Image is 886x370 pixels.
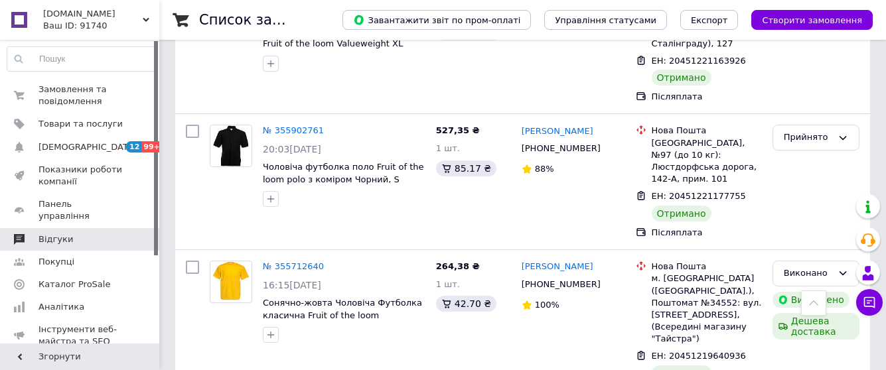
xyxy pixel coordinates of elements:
[436,125,480,135] span: 527,35 ₴
[652,70,711,86] div: Отримано
[7,47,156,71] input: Пошук
[762,15,862,25] span: Створити замовлення
[38,233,73,245] span: Відгуки
[263,280,321,290] span: 16:15[DATE]
[436,279,460,289] span: 1 шт.
[738,15,873,25] a: Створити замовлення
[38,141,137,153] span: [DEMOGRAPHIC_DATA]
[680,10,739,30] button: Експорт
[38,278,110,290] span: Каталог ProSale
[38,164,123,188] span: Показники роботи компанії
[652,273,762,345] div: м. [GEOGRAPHIC_DATA] ([GEOGRAPHIC_DATA].), Поштомат №34552: вул. [STREET_ADDRESS], (Всередині маг...
[652,137,762,186] div: [GEOGRAPHIC_DATA], №97 (до 10 кг): Люстдорфська дорога, 142-А, прим. 101
[436,296,496,312] div: 42.70 ₴
[43,20,159,32] div: Ваш ID: 91740
[652,261,762,273] div: Нова Пошта
[436,160,496,176] div: 85.17 ₴
[263,261,324,271] a: № 355712640
[263,144,321,154] span: 20:03[DATE]
[856,289,883,316] button: Чат з покупцем
[141,141,163,153] span: 99+
[555,15,656,25] span: Управління статусами
[522,261,593,273] a: [PERSON_NAME]
[652,56,746,66] span: ЕН: 20451221163926
[38,198,123,222] span: Панель управління
[784,267,832,280] div: Виконано
[263,298,422,332] a: Сонячно-жовта Чоловіча Футболка класична Fruit of the loom Valueweight XXXL
[199,12,334,28] h1: Список замовлень
[210,125,252,167] a: Фото товару
[342,10,531,30] button: Завантажити звіт по пром-оплаті
[522,279,601,289] span: [PHONE_NUMBER]
[38,301,84,313] span: Аналітика
[212,261,250,302] img: Фото товару
[652,91,762,103] div: Післяплата
[773,313,859,339] div: Дешева доставка
[126,141,141,153] span: 12
[263,125,324,135] a: № 355902761
[652,125,762,137] div: Нова Пошта
[535,164,554,174] span: 88%
[784,131,832,145] div: Прийнято
[691,15,728,25] span: Експорт
[652,351,746,361] span: ЕН: 20451219640936
[38,118,123,130] span: Товари та послуги
[210,125,252,166] img: Фото товару
[773,292,849,308] div: Виплачено
[436,143,460,153] span: 1 шт.
[544,10,667,30] button: Управління статусами
[263,162,424,184] a: Чоловіча футболка поло Fruit of the loom polo з коміром Чорний, S
[210,261,252,303] a: Фото товару
[38,256,74,268] span: Покупці
[652,191,746,201] span: ЕН: 20451221177755
[652,206,711,221] div: Отримано
[38,324,123,347] span: Інструменти веб-майстра та SEO
[43,8,143,20] span: frutik.shop
[522,125,593,138] a: [PERSON_NAME]
[522,143,601,153] span: [PHONE_NUMBER]
[751,10,873,30] button: Створити замовлення
[652,227,762,239] div: Післяплата
[436,261,480,271] span: 264,38 ₴
[353,14,520,26] span: Завантажити звіт по пром-оплаті
[38,84,123,107] span: Замовлення та повідомлення
[535,300,559,310] span: 100%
